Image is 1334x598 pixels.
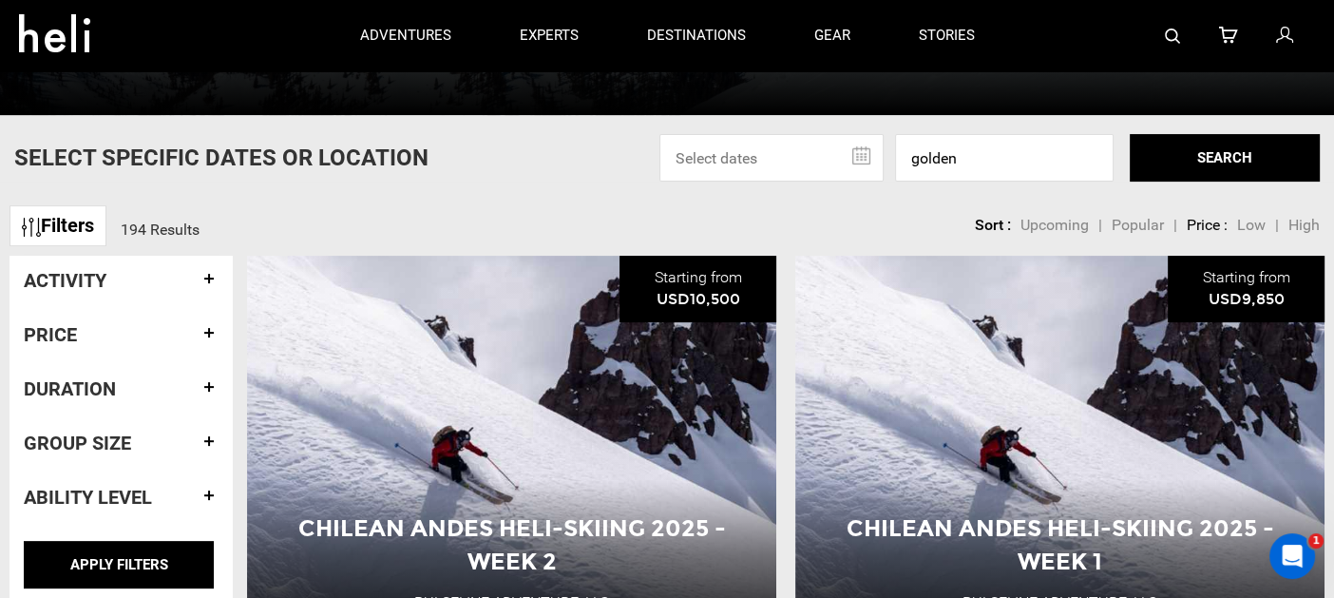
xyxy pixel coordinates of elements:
li: | [1275,215,1279,237]
span: Popular [1112,216,1164,234]
input: Enter a location [895,134,1114,182]
span: High [1288,216,1320,234]
img: search-bar-icon.svg [1165,29,1180,44]
p: experts [520,26,579,46]
iframe: Intercom live chat [1269,533,1315,579]
p: adventures [360,26,451,46]
h4: Group size [24,433,219,453]
li: | [1173,215,1177,237]
span: 194 Results [121,221,200,239]
li: Price : [1187,215,1228,237]
a: Filters [10,205,106,246]
li: | [1098,215,1102,237]
h4: Duration [24,378,219,399]
input: APPLY FILTERS [24,541,214,588]
li: Sort : [975,215,1011,237]
h4: Ability Level [24,487,219,508]
span: 1 [1308,533,1324,549]
h4: Price [24,324,219,345]
span: Upcoming [1020,216,1089,234]
img: btn-icon.svg [22,218,41,237]
h4: Activity [24,270,219,291]
p: Select Specific Dates Or Location [14,142,429,174]
input: Select dates [659,134,884,182]
p: destinations [647,26,746,46]
span: Low [1237,216,1266,234]
button: SEARCH [1130,134,1320,182]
